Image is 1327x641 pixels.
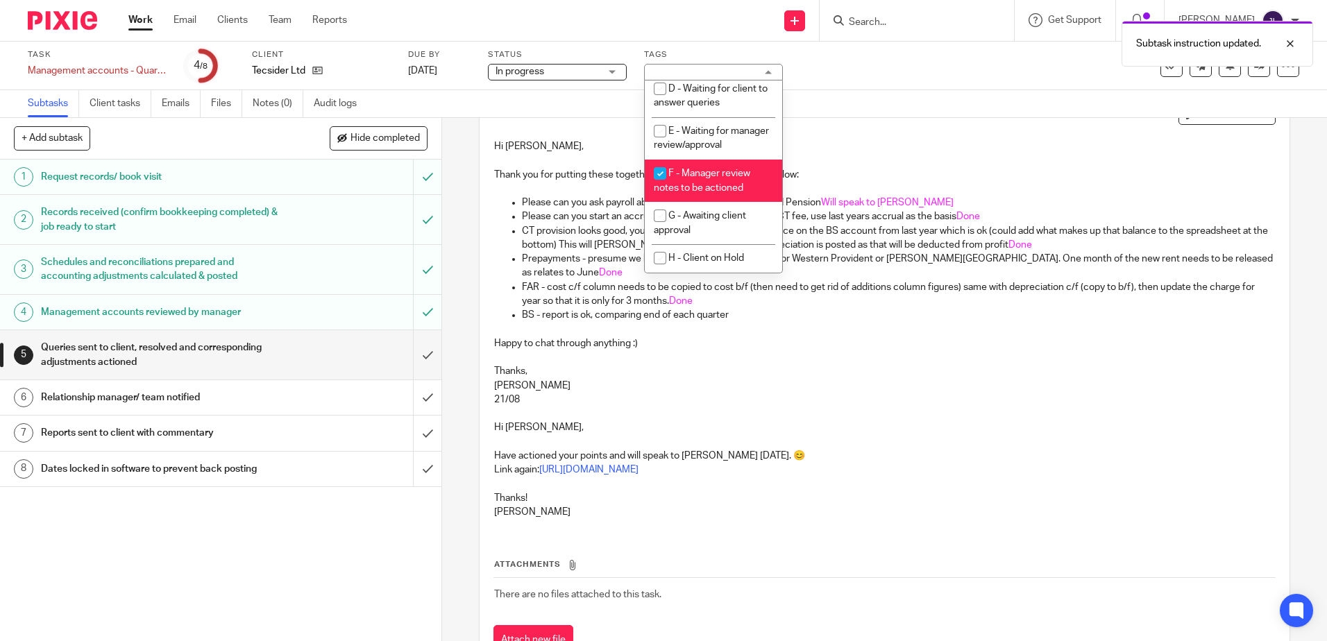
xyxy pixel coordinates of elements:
p: [PERSON_NAME] [494,505,1274,519]
button: + Add subtask [14,126,90,150]
p: 21/08 [494,393,1274,407]
p: BS - report is ok, comparing end of each quarter [522,308,1274,322]
a: Email [174,13,196,27]
p: Subtask instruction updated. [1136,37,1261,51]
div: 1 [14,167,33,187]
a: Team [269,13,291,27]
p: CT provision looks good, your difference id due to a b/f balance on the BS account from last year... [522,224,1274,253]
p: Have actioned your points and will speak to [PERSON_NAME] [DATE]. 😊 [494,449,1274,463]
span: G - Awaiting client approval [654,211,746,235]
span: [DATE] [408,66,437,76]
h1: Relationship manager/ team notified [41,387,280,408]
a: Client tasks [90,90,151,117]
h1: Records received (confirm bookkeeping completed) & job ready to start [41,202,280,237]
a: Emails [162,90,201,117]
button: Hide completed [330,126,428,150]
p: Please can you start an accrual for the YE 26 accounts and CT fee, use last years accrual as the ... [522,210,1274,223]
span: Done [1008,240,1032,250]
p: FAR - cost c/f column needs to be copied to cost b/f (then need to get rid of additions column fi... [522,280,1274,309]
div: 4 [14,302,33,322]
p: Tecsider Ltd [252,64,305,78]
label: Status [488,49,627,60]
span: E - Waiting for manager review/approval [654,126,769,151]
a: Subtasks [28,90,79,117]
label: Task [28,49,167,60]
span: Done [956,212,980,221]
img: Pixie [28,11,97,30]
span: Done [669,296,693,306]
small: /8 [200,62,208,70]
div: 4 [194,58,208,74]
span: F - Manager review notes to be actioned [654,169,750,193]
p: Thanks, [494,364,1274,378]
div: Management accounts - Quarterly [28,64,167,78]
a: [URL][DOMAIN_NAME] [539,465,639,475]
h1: Management accounts reviewed by manager [41,302,280,323]
p: [PERSON_NAME] [494,379,1274,393]
p: Thank you for putting these together. Please see my comments below: [494,168,1274,182]
label: Client [252,49,391,60]
span: Done [599,268,623,277]
div: 5 [14,345,33,365]
a: Notes (0) [253,90,303,117]
span: D - Waiting for client to answer queries [654,84,768,108]
a: Work [128,13,153,27]
a: Audit logs [314,90,367,117]
h1: Dates locked in software to prevent back posting [41,459,280,479]
span: Will speak to [PERSON_NAME] [821,198,954,207]
span: H - Client on Hold [668,253,744,263]
div: 6 [14,388,33,407]
span: Attachments [494,561,561,568]
p: Happy to chat through anything :) [494,336,1274,350]
label: Tags [644,49,783,60]
a: Reports [312,13,347,27]
h1: Request records/ book visit [41,166,280,187]
p: Thanks! [494,491,1274,505]
a: Clients [217,13,248,27]
span: There are no files attached to this task. [494,590,661,599]
span: Hide completed [350,133,420,144]
p: Prepayments - presume we haven't received a new invoice for Western Provident or [PERSON_NAME][GE... [522,252,1274,280]
img: svg%3E [1262,10,1284,32]
div: 3 [14,259,33,279]
span: In progress [496,67,544,76]
h1: Schedules and reconciliations prepared and accounting adjustments calculated & posted [41,252,280,287]
label: Due by [408,49,471,60]
p: Please can you ask payroll about the differences in PAYE and Pension [522,196,1274,210]
h1: Reports sent to client with commentary [41,422,280,443]
div: 2 [14,210,33,230]
p: Hi [PERSON_NAME], [494,420,1274,434]
p: Hi [PERSON_NAME], [494,139,1274,153]
p: Link again: [494,463,1274,477]
div: 8 [14,459,33,479]
a: Files [211,90,242,117]
div: 7 [14,423,33,443]
h1: Queries sent to client, resolved and corresponding adjustments actioned [41,337,280,373]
